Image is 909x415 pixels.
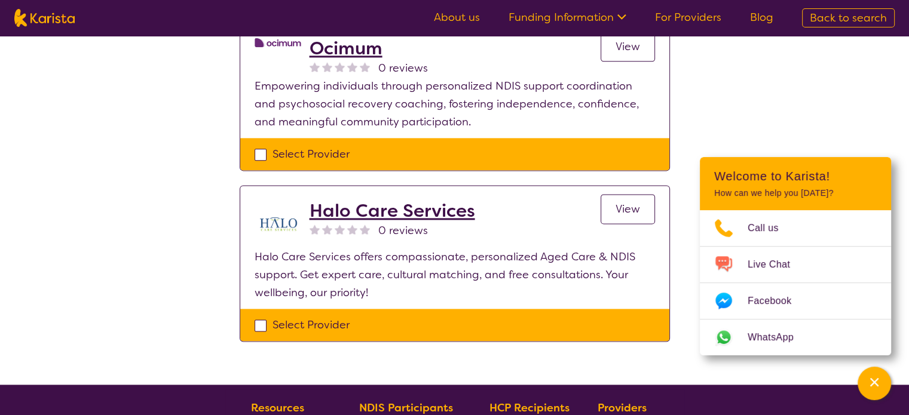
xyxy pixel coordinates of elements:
a: Web link opens in a new tab. [700,319,891,355]
a: Blog [750,10,773,24]
img: nonereviewstar [310,62,320,72]
a: Back to search [802,8,895,27]
img: nonereviewstar [310,224,320,234]
img: nonereviewstar [347,62,357,72]
button: Channel Menu [858,367,891,400]
img: nonereviewstar [347,224,357,234]
img: nonereviewstar [322,62,332,72]
div: Channel Menu [700,157,891,355]
b: Providers [598,401,647,415]
a: View [601,194,655,224]
ul: Choose channel [700,210,891,355]
b: HCP Recipients [489,401,570,415]
span: 0 reviews [378,59,428,77]
span: Facebook [748,292,806,310]
p: Halo Care Services offers compassionate, personalized Aged Care & NDIS support. Get expert care, ... [255,248,655,302]
a: View [601,32,655,62]
span: 0 reviews [378,222,428,239]
a: Halo Care Services [310,200,475,222]
img: nonereviewstar [335,224,345,234]
a: Funding Information [509,10,626,24]
img: nonereviewstar [335,62,345,72]
span: Live Chat [748,256,804,273]
h2: Welcome to Karista! [714,169,877,183]
a: About us [434,10,480,24]
span: Call us [748,219,793,237]
img: nonereviewstar [322,224,332,234]
img: pojgxtd2rnyut6upoy4p.png [255,38,302,47]
b: NDIS Participants [359,401,453,415]
img: nonereviewstar [360,224,370,234]
span: WhatsApp [748,328,808,346]
b: Resources [251,401,304,415]
p: Empowering individuals through personalized NDIS support coordination and psychosocial recovery c... [255,77,655,131]
span: Back to search [810,11,887,25]
a: For Providers [655,10,721,24]
img: Karista logo [14,9,75,27]
a: Ocimum [310,38,428,59]
img: kbxpthi6glz7rm5zvwpt.jpg [255,200,302,248]
img: nonereviewstar [360,62,370,72]
span: View [616,39,640,54]
span: View [616,202,640,216]
p: How can we help you [DATE]? [714,188,877,198]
